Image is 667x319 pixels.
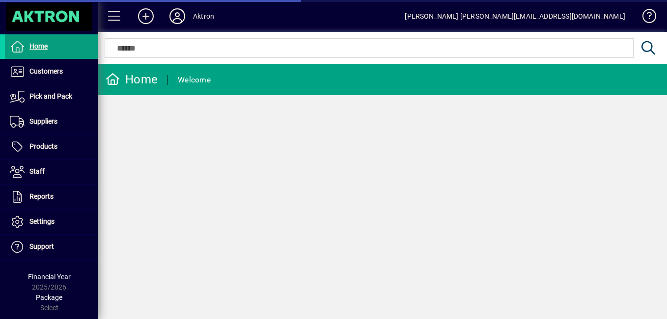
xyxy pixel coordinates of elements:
[29,92,72,100] span: Pick and Pack
[5,84,98,109] a: Pick and Pack
[29,42,48,50] span: Home
[162,7,193,25] button: Profile
[5,210,98,234] a: Settings
[29,242,54,250] span: Support
[28,273,71,281] span: Financial Year
[29,67,63,75] span: Customers
[29,117,57,125] span: Suppliers
[5,185,98,209] a: Reports
[106,72,158,87] div: Home
[36,293,62,301] span: Package
[29,142,57,150] span: Products
[29,167,45,175] span: Staff
[5,109,98,134] a: Suppliers
[130,7,162,25] button: Add
[5,134,98,159] a: Products
[5,59,98,84] a: Customers
[178,72,211,88] div: Welcome
[29,192,54,200] span: Reports
[635,2,655,34] a: Knowledge Base
[405,8,625,24] div: [PERSON_NAME] [PERSON_NAME][EMAIL_ADDRESS][DOMAIN_NAME]
[193,8,214,24] div: Aktron
[5,159,98,184] a: Staff
[29,217,55,225] span: Settings
[5,235,98,259] a: Support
